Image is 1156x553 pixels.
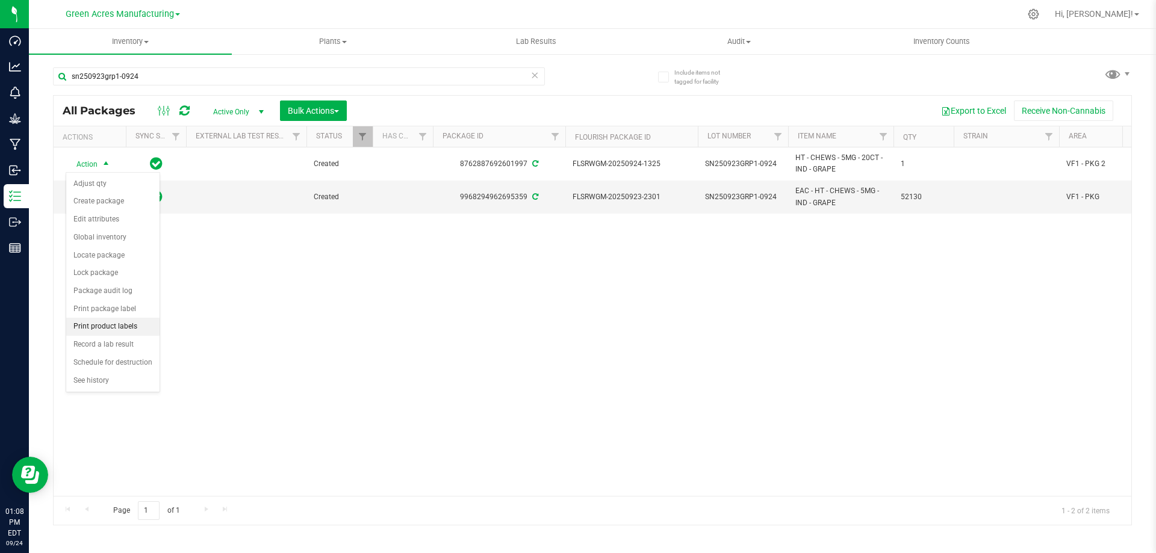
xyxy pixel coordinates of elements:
[99,156,114,173] span: select
[795,152,886,175] span: HT - CHEWS - 5MG - 20CT - IND - GRAPE
[1055,9,1133,19] span: Hi, [PERSON_NAME]!
[963,132,988,140] a: Strain
[232,36,434,47] span: Plants
[66,354,160,372] li: Schedule for destruction
[705,158,781,170] span: SN250923GRP1-0924
[933,100,1014,121] button: Export to Excel
[138,501,160,520] input: 1
[9,138,21,150] inline-svg: Manufacturing
[638,36,840,47] span: Audit
[63,133,121,141] div: Actions
[9,61,21,73] inline-svg: Analytics
[9,87,21,99] inline-svg: Monitoring
[66,264,160,282] li: Lock package
[1066,158,1142,170] span: VF1 - PKG 2
[530,159,538,168] span: Sync from Compliance System
[314,158,365,170] span: Created
[53,67,545,85] input: Search Package ID, Item Name, SKU, Lot or Part Number...
[9,190,21,202] inline-svg: Inventory
[795,185,886,208] span: EAC - HT - CHEWS - 5MG - IND - GRAPE
[66,175,160,193] li: Adjust qty
[196,132,290,140] a: External Lab Test Result
[874,126,893,147] a: Filter
[66,193,160,211] li: Create package
[5,539,23,548] p: 09/24
[66,300,160,318] li: Print package label
[768,126,788,147] a: Filter
[1026,8,1041,20] div: Manage settings
[431,191,567,203] div: 9968294962695359
[530,67,539,83] span: Clear
[29,36,232,47] span: Inventory
[1066,191,1142,203] span: VF1 - PKG
[901,191,946,203] span: 52130
[66,211,160,229] li: Edit attributes
[638,29,841,54] a: Audit
[66,282,160,300] li: Package audit log
[545,126,565,147] a: Filter
[413,126,433,147] a: Filter
[1039,126,1059,147] a: Filter
[901,158,946,170] span: 1
[66,229,160,247] li: Global inventory
[66,336,160,354] li: Record a lab result
[897,36,986,47] span: Inventory Counts
[575,133,651,141] a: Flourish Package ID
[135,132,182,140] a: Sync Status
[316,132,342,140] a: Status
[841,29,1043,54] a: Inventory Counts
[66,318,160,336] li: Print product labels
[431,158,567,170] div: 8762887692601997
[166,126,186,147] a: Filter
[29,29,232,54] a: Inventory
[9,164,21,176] inline-svg: Inbound
[353,126,373,147] a: Filter
[1014,100,1113,121] button: Receive Non-Cannabis
[66,156,98,173] span: Action
[573,191,691,203] span: FLSRWGM-20250923-2301
[903,133,916,141] a: Qty
[288,106,339,116] span: Bulk Actions
[530,193,538,201] span: Sync from Compliance System
[9,242,21,254] inline-svg: Reports
[1052,501,1119,519] span: 1 - 2 of 2 items
[150,155,163,172] span: In Sync
[443,132,483,140] a: Package ID
[287,126,306,147] a: Filter
[705,191,781,203] span: SN250923GRP1-0924
[66,9,174,19] span: Green Acres Manufacturing
[9,216,21,228] inline-svg: Outbound
[66,372,160,390] li: See history
[798,132,836,140] a: Item Name
[66,247,160,265] li: Locate package
[63,104,148,117] span: All Packages
[9,35,21,47] inline-svg: Dashboard
[707,132,751,140] a: Lot Number
[280,100,347,121] button: Bulk Actions
[1069,132,1087,140] a: Area
[674,68,735,86] span: Include items not tagged for facility
[232,29,435,54] a: Plants
[5,506,23,539] p: 01:08 PM EDT
[103,501,190,520] span: Page of 1
[314,191,365,203] span: Created
[373,126,433,147] th: Has COA
[9,113,21,125] inline-svg: Grow
[500,36,573,47] span: Lab Results
[573,158,691,170] span: FLSRWGM-20250924-1325
[435,29,638,54] a: Lab Results
[12,457,48,493] iframe: Resource center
